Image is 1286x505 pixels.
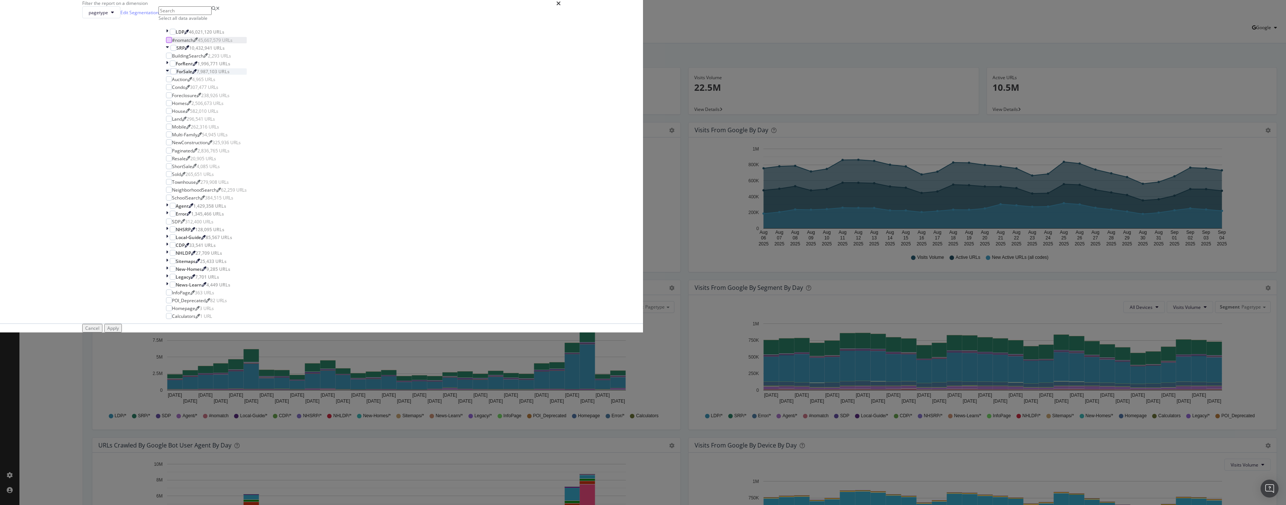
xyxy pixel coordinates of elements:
[172,139,208,146] div: NewConstruction
[200,313,212,319] div: 1 URL
[172,163,192,170] div: ShortSale
[197,163,220,170] div: 4,085 URLs
[192,76,215,83] div: 4,965 URLs
[120,9,159,16] a: Edit Segmentation
[176,274,191,280] div: Legacy
[221,187,247,193] div: 62,259 URLs
[176,282,202,288] div: News-Learn
[172,53,203,59] div: BuildingSearch
[196,250,222,256] div: 27,709 URLs
[208,53,231,59] div: 2,293 URLs
[190,155,216,162] div: 20,905 URLs
[172,84,185,90] div: Condo
[172,297,206,304] div: POI_Deprecated
[190,84,218,90] div: 307,477 URLs
[197,148,230,154] div: 2,836,765 URLs
[176,68,192,75] div: ForSale
[202,131,228,138] div: 54,945 URLs
[206,282,230,288] div: 4,449 URLs
[1261,480,1279,498] div: Open Intercom Messenger
[172,305,195,312] div: Homepage
[176,258,196,264] div: Sitemaps
[176,266,202,272] div: New-Homes
[193,203,226,209] div: 1,429,358 URLs
[176,234,201,241] div: Local-Guide
[159,15,254,21] div: Select all data available
[176,61,193,67] div: ForRent
[176,45,185,51] div: SRP
[189,29,224,35] div: 46,021,120 URLs
[159,6,212,15] input: Search
[200,179,229,185] div: 279,908 URLs
[85,325,99,331] div: Cancel
[104,324,122,332] button: Apply
[89,9,108,16] span: pagetype
[185,219,213,225] div: 312,400 URLs
[176,211,187,217] div: Error
[197,68,230,75] div: 7,987,103 URLs
[82,324,102,332] button: Cancel
[176,226,191,233] div: NHSRP
[176,29,184,35] div: LDP
[176,250,191,256] div: NHLDP
[172,76,188,83] div: Auction
[172,219,181,225] div: SDP
[205,195,233,201] div: 384,515 URLs
[191,211,224,217] div: 1,345,466 URLs
[189,45,225,51] div: 10,432,941 URLs
[197,61,230,67] div: 1,996,771 URLs
[195,274,219,280] div: 7,701 URLs
[195,289,214,296] div: 363 URLs
[172,37,193,43] div: #nomatch
[185,171,214,177] div: 265,651 URLs
[107,325,119,331] div: Apply
[210,297,227,304] div: 82 URLs
[172,171,181,177] div: Sold
[172,313,196,319] div: Calculators
[176,203,189,209] div: Agent
[172,100,187,106] div: Homes
[172,179,196,185] div: Townhouse
[206,234,232,241] div: 85,567 URLs
[190,108,218,114] div: 582,010 URLs
[172,187,216,193] div: NeighborhoodSearch
[206,266,230,272] div: 9,285 URLs
[172,124,186,130] div: Mobile
[191,124,219,130] div: 262,316 URLs
[189,242,216,248] div: 33,541 URLs
[172,131,197,138] div: Multi-Family
[212,139,241,146] div: 325,936 URLs
[172,195,200,201] div: SchoolSearch
[172,289,190,296] div: InfoPage
[172,92,197,99] div: Foreclosure
[172,108,185,114] div: House
[200,305,214,312] div: 3 URLs
[187,116,215,122] div: 296,541 URLs
[82,6,120,18] button: pagetype
[176,242,185,248] div: CDP
[172,148,193,154] div: Paginated
[200,258,227,264] div: 25,433 URLs
[195,226,224,233] div: 128,095 URLs
[201,92,230,99] div: 238,926 URLs
[172,116,182,122] div: Land
[172,155,186,162] div: Resale
[191,100,224,106] div: 2,506,673 URLs
[198,37,233,43] div: 45,667,579 URLs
